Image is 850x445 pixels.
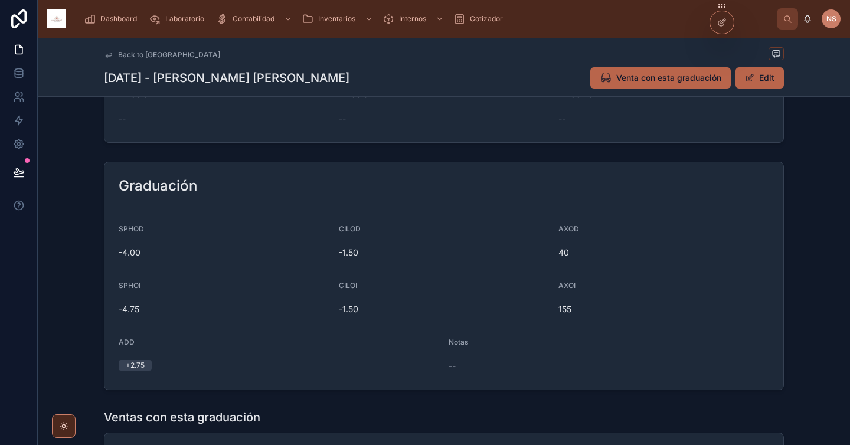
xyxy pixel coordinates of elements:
[339,303,550,315] span: -1.50
[590,67,731,89] button: Venta con esta graduación
[449,338,468,346] span: Notas
[339,281,357,290] span: CILOI
[76,6,777,32] div: scrollable content
[47,9,66,28] img: App logo
[119,113,126,125] span: --
[298,8,379,30] a: Inventarios
[119,247,329,259] span: -4.00
[558,224,579,233] span: AXOD
[119,303,329,315] span: -4.75
[558,113,565,125] span: --
[399,14,426,24] span: Internos
[339,247,550,259] span: -1.50
[119,281,140,290] span: SPHOI
[233,14,274,24] span: Contabilidad
[118,50,220,60] span: Back to [GEOGRAPHIC_DATA]
[450,8,511,30] a: Cotizador
[104,409,260,426] h1: Ventas con esta graduación
[616,72,721,84] span: Venta con esta graduación
[379,8,450,30] a: Internos
[558,303,769,315] span: 155
[339,113,346,125] span: --
[165,14,204,24] span: Laboratorio
[470,14,503,24] span: Cotizador
[119,176,197,195] h2: Graduación
[104,70,349,86] h1: [DATE] - [PERSON_NAME] [PERSON_NAME]
[145,8,212,30] a: Laboratorio
[318,14,355,24] span: Inventarios
[100,14,137,24] span: Dashboard
[126,360,145,371] div: +2.75
[449,360,456,372] span: --
[80,8,145,30] a: Dashboard
[339,224,361,233] span: CILOD
[558,281,576,290] span: AXOI
[558,247,769,259] span: 40
[119,224,144,233] span: SPHOD
[826,14,836,24] span: NS
[104,50,220,60] a: Back to [GEOGRAPHIC_DATA]
[735,67,784,89] button: Edit
[119,338,135,346] span: ADD
[212,8,298,30] a: Contabilidad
